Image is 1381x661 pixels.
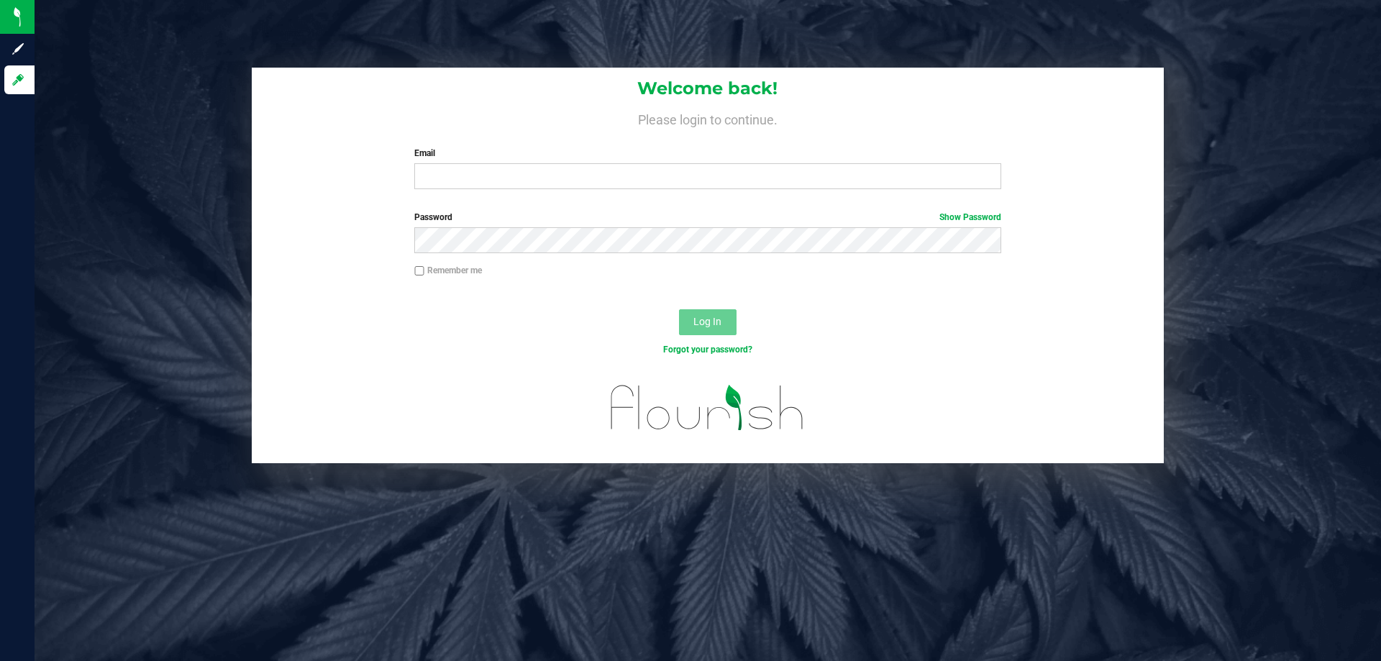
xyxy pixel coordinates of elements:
[252,79,1164,98] h1: Welcome back!
[11,73,25,87] inline-svg: Log in
[939,212,1001,222] a: Show Password
[679,309,737,335] button: Log In
[414,266,424,276] input: Remember me
[593,371,821,445] img: flourish_logo.svg
[663,345,752,355] a: Forgot your password?
[414,212,452,222] span: Password
[414,264,482,277] label: Remember me
[693,316,721,327] span: Log In
[414,147,1001,160] label: Email
[252,109,1164,127] h4: Please login to continue.
[11,42,25,56] inline-svg: Sign up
